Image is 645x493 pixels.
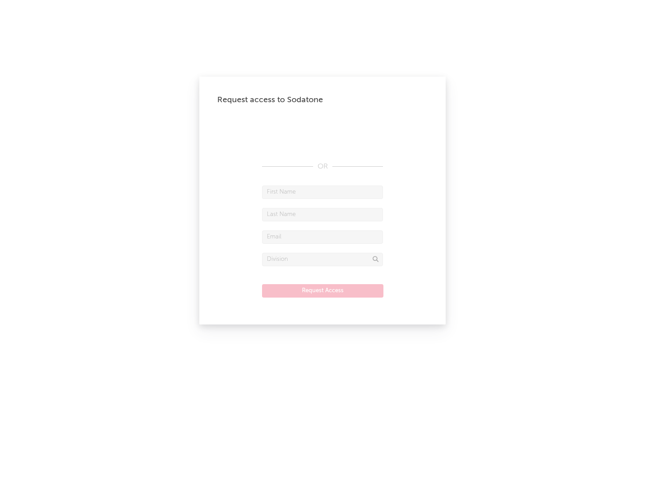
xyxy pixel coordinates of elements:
button: Request Access [262,284,383,298]
input: Email [262,230,383,244]
div: Request access to Sodatone [217,95,428,105]
div: OR [262,161,383,172]
input: First Name [262,186,383,199]
input: Last Name [262,208,383,221]
input: Division [262,253,383,266]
